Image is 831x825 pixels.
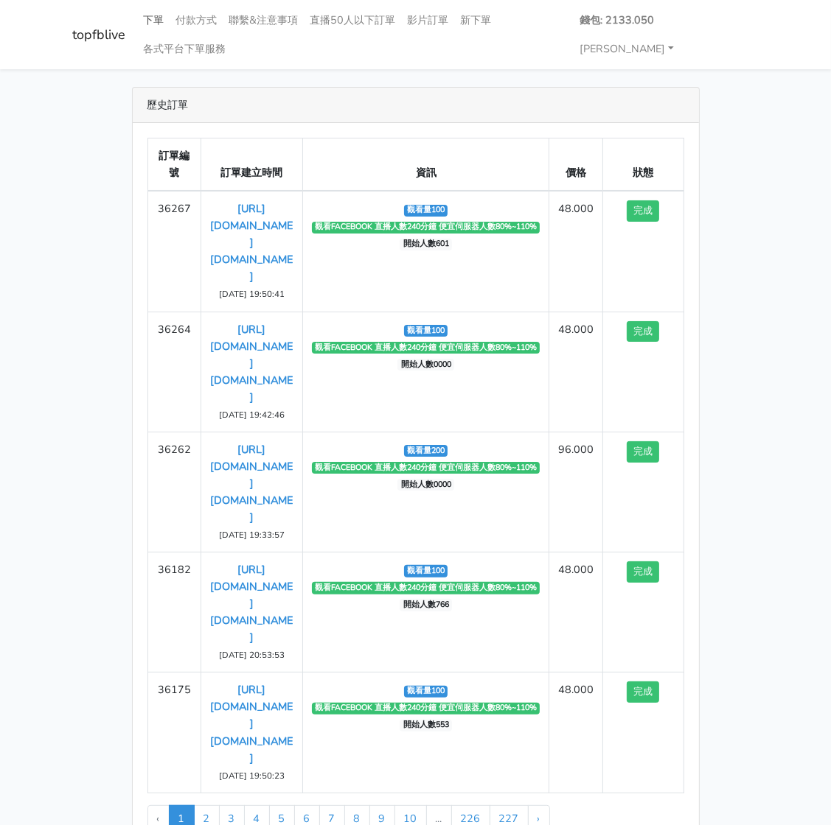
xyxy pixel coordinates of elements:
[397,359,454,371] span: 開始人數0000
[219,409,285,421] small: [DATE] 19:42:46
[133,88,699,123] div: 歷史訂單
[400,599,452,611] span: 開始人數766
[603,138,684,192] th: 狀態
[211,442,293,524] a: [URL][DOMAIN_NAME][DOMAIN_NAME]
[404,445,448,457] span: 觀看量200
[211,562,293,645] a: [URL][DOMAIN_NAME][DOMAIN_NAME]
[549,673,603,793] td: 48.000
[549,312,603,432] td: 48.000
[147,552,201,673] td: 36182
[404,565,448,577] span: 觀看量100
[580,13,654,27] strong: 錢包: 2133.050
[627,681,659,703] button: 完成
[400,239,452,250] span: 開始人數601
[627,321,659,343] button: 完成
[219,288,285,300] small: [DATE] 19:50:41
[211,322,293,404] a: [URL][DOMAIN_NAME][DOMAIN_NAME]
[312,582,540,594] span: 觀看FACEBOOK 直播人數240分鐘 便宜伺服器人數80%~110%
[404,686,448,698] span: 觀看量100
[219,529,285,541] small: [DATE] 19:33:57
[219,649,285,661] small: [DATE] 20:53:53
[219,770,285,782] small: [DATE] 19:50:23
[549,552,603,673] td: 48.000
[627,561,659,583] button: 完成
[397,479,454,491] span: 開始人數0000
[400,720,452,731] span: 開始人數553
[223,6,305,35] a: 聯繫&注意事項
[549,191,603,312] td: 48.000
[402,6,455,35] a: 影片訂單
[312,462,540,474] span: 觀看FACEBOOK 直播人數240分鐘 便宜伺服器人數80%~110%
[147,138,201,192] th: 訂單編號
[138,35,232,63] a: 各式平台下單服務
[305,6,402,35] a: 直播50人以下訂單
[574,35,680,63] a: [PERSON_NAME]
[312,703,540,715] span: 觀看FACEBOOK 直播人數240分鐘 便宜伺服器人數80%~110%
[627,441,659,463] button: 完成
[211,682,293,765] a: [URL][DOMAIN_NAME][DOMAIN_NAME]
[549,432,603,552] td: 96.000
[73,21,126,49] a: topfblive
[574,6,660,35] a: 錢包: 2133.050
[312,342,540,354] span: 觀看FACEBOOK 直播人數240分鐘 便宜伺服器人數80%~110%
[404,325,448,337] span: 觀看量100
[404,205,448,217] span: 觀看量100
[147,673,201,793] td: 36175
[138,6,170,35] a: 下單
[147,432,201,552] td: 36262
[147,191,201,312] td: 36267
[455,6,498,35] a: 新下單
[170,6,223,35] a: 付款方式
[312,222,540,234] span: 觀看FACEBOOK 直播人數240分鐘 便宜伺服器人數80%~110%
[201,138,303,192] th: 訂單建立時間
[302,138,549,192] th: 資訊
[549,138,603,192] th: 價格
[627,200,659,222] button: 完成
[147,312,201,432] td: 36264
[211,201,293,284] a: [URL][DOMAIN_NAME][DOMAIN_NAME]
